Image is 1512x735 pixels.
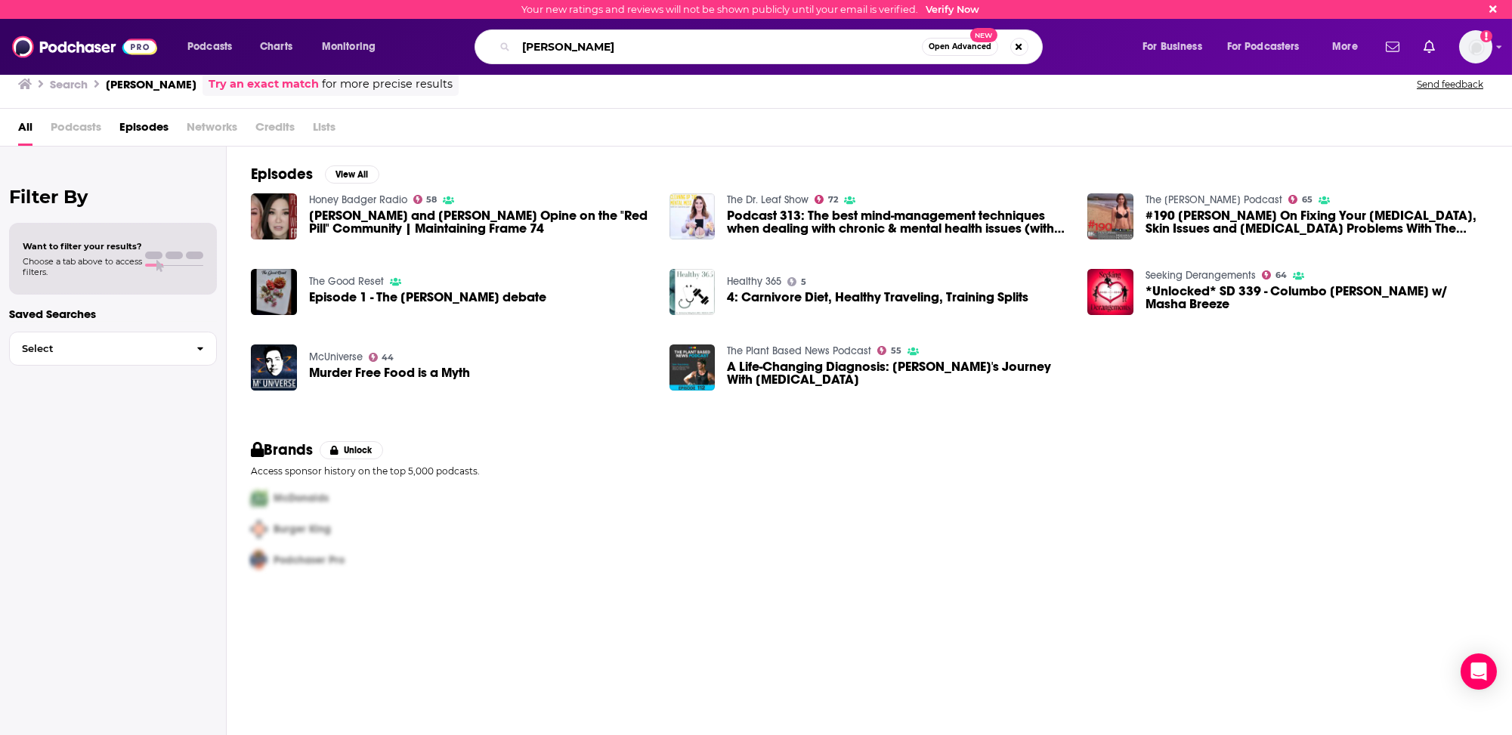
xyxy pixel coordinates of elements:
[382,354,394,361] span: 44
[1459,30,1492,63] span: Logged in as BretAita
[1087,269,1133,315] img: *Unlocked* SD 339 - Columbo V. Holmes w/ Masha Breeze
[251,344,297,391] img: Murder Free Food is a Myth
[251,193,297,239] img: Mikhaila Peterson and Lauren Chen Opine on the "Red Pill" Community | Maintaining Frame 74
[727,193,809,206] a: The Dr. Leaf Show
[1418,34,1441,60] a: Show notifications dropdown
[413,195,438,204] a: 58
[309,209,651,235] span: [PERSON_NAME] and [PERSON_NAME] Opine on the "Red Pill" Community | Maintaining Frame 74
[274,492,329,505] span: McDonalds
[1332,36,1358,57] span: More
[787,277,806,286] a: 5
[12,32,157,61] img: Podchaser - Follow, Share and Rate Podcasts
[251,165,313,184] h2: Episodes
[1459,30,1492,63] img: User Profile
[187,36,232,57] span: Podcasts
[209,76,319,93] a: Try an exact match
[669,344,716,391] img: A Life-Changing Diagnosis: Drew Harrisberg's Journey With Diabetes
[1380,34,1405,60] a: Show notifications dropdown
[727,209,1069,235] a: Podcast 313: The best mind-management techniques when dealing with chronic & mental health issues...
[1227,36,1300,57] span: For Podcasters
[1146,285,1488,310] a: *Unlocked* SD 339 - Columbo V. Holmes w/ Masha Breeze
[260,36,292,57] span: Charts
[255,115,295,146] span: Credits
[1412,78,1488,91] button: Send feedback
[1262,270,1287,279] a: 64
[669,269,716,315] img: 4: Carnivore Diet, Healthy Traveling, Training Splits
[325,165,379,184] button: View All
[1217,35,1322,59] button: open menu
[1087,193,1133,239] img: #190 Mikhaila Peterson On Fixing Your Bloating, Skin Issues and Autoimmune Problems With The Carn...
[369,353,394,362] a: 44
[313,115,335,146] span: Lists
[1480,30,1492,42] svg: Email not verified
[274,523,331,536] span: Burger King
[727,291,1028,304] a: 4: Carnivore Diet, Healthy Traveling, Training Splits
[1322,35,1377,59] button: open menu
[828,196,838,203] span: 72
[970,28,997,42] span: New
[23,256,142,277] span: Choose a tab above to access filters.
[1146,193,1282,206] a: The Brian Keane Podcast
[18,115,32,146] a: All
[251,269,297,315] img: Episode 1 - The Jordan Peterson debate
[489,29,1057,64] div: Search podcasts, credits, & more...
[1275,272,1287,279] span: 64
[245,545,274,576] img: Third Pro Logo
[251,465,1488,477] p: Access sponsor history on the top 5,000 podcasts.
[801,279,806,286] span: 5
[1146,209,1488,235] span: #190 [PERSON_NAME] On Fixing Your [MEDICAL_DATA], Skin Issues and [MEDICAL_DATA] Problems With Th...
[10,344,184,354] span: Select
[309,209,651,235] a: Mikhaila Peterson and Lauren Chen Opine on the "Red Pill" Community | Maintaining Frame 74
[9,186,217,208] h2: Filter By
[1302,196,1313,203] span: 65
[245,483,274,514] img: First Pro Logo
[245,514,274,545] img: Second Pro Logo
[426,196,437,203] span: 58
[320,441,384,459] button: Unlock
[1146,285,1488,310] span: *Unlocked* SD 339 - Columbo [PERSON_NAME] w/ Masha Breeze
[187,115,237,146] span: Networks
[815,195,838,204] a: 72
[177,35,252,59] button: open menu
[516,35,922,59] input: Search podcasts, credits, & more...
[521,4,979,15] div: Your new ratings and reviews will not be shown publicly until your email is verified.
[106,77,196,91] h3: [PERSON_NAME]
[669,193,716,239] img: Podcast 313: The best mind-management techniques when dealing with chronic & mental health issues...
[50,77,88,91] h3: Search
[1288,195,1313,204] a: 65
[727,344,871,357] a: The Plant Based News Podcast
[1461,653,1497,690] div: Open Intercom Messenger
[309,291,546,304] a: Episode 1 - The Jordan Peterson debate
[929,43,991,51] span: Open Advanced
[309,193,407,206] a: Honey Badger Radio
[9,307,217,321] p: Saved Searches
[727,360,1069,386] span: A Life-Changing Diagnosis: [PERSON_NAME]'s Journey With [MEDICAL_DATA]
[727,275,781,288] a: Healthy 365
[322,36,376,57] span: Monitoring
[891,347,901,354] span: 55
[309,351,363,363] a: McUniverse
[1132,35,1221,59] button: open menu
[926,4,979,15] a: Verify Now
[274,554,345,567] span: Podchaser Pro
[1146,209,1488,235] a: #190 Mikhaila Peterson On Fixing Your Bloating, Skin Issues and Autoimmune Problems With The Carn...
[51,115,101,146] span: Podcasts
[309,291,546,304] span: Episode 1 - The [PERSON_NAME] debate
[119,115,169,146] a: Episodes
[309,366,470,379] a: Murder Free Food is a Myth
[311,35,395,59] button: open menu
[23,241,142,252] span: Want to filter your results?
[922,38,998,56] button: Open AdvancedNew
[727,360,1069,386] a: A Life-Changing Diagnosis: Drew Harrisberg's Journey With Diabetes
[877,346,901,355] a: 55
